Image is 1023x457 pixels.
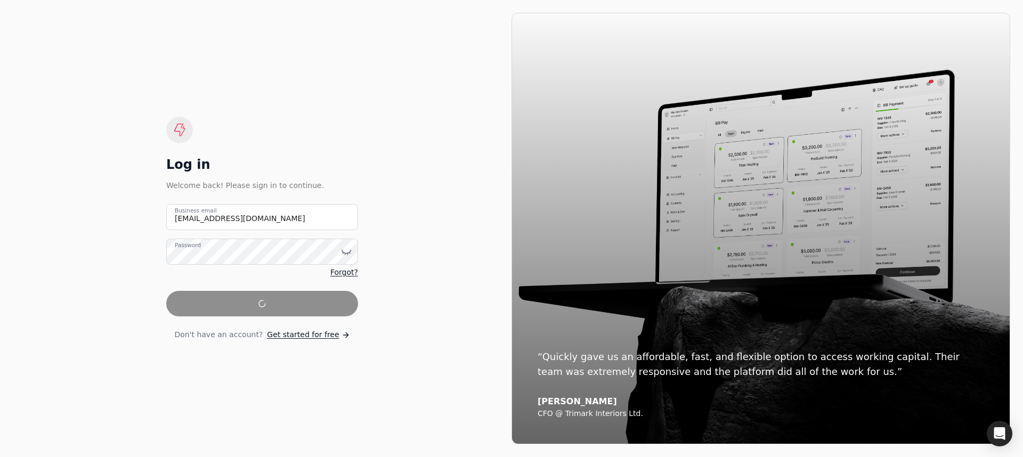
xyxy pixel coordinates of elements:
[538,349,984,379] div: “Quickly gave us an affordable, fast, and flexible option to access working capital. Their team w...
[267,329,339,340] span: Get started for free
[175,207,217,215] label: Business email
[166,179,358,191] div: Welcome back! Please sign in to continue.
[174,329,263,340] span: Don't have an account?
[538,396,984,407] div: [PERSON_NAME]
[987,421,1012,446] div: Open Intercom Messenger
[538,409,984,419] div: CFO @ Trimark Interiors Ltd.
[175,241,201,250] label: Password
[330,267,358,278] a: Forgot?
[267,329,350,340] a: Get started for free
[166,156,358,173] div: Log in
